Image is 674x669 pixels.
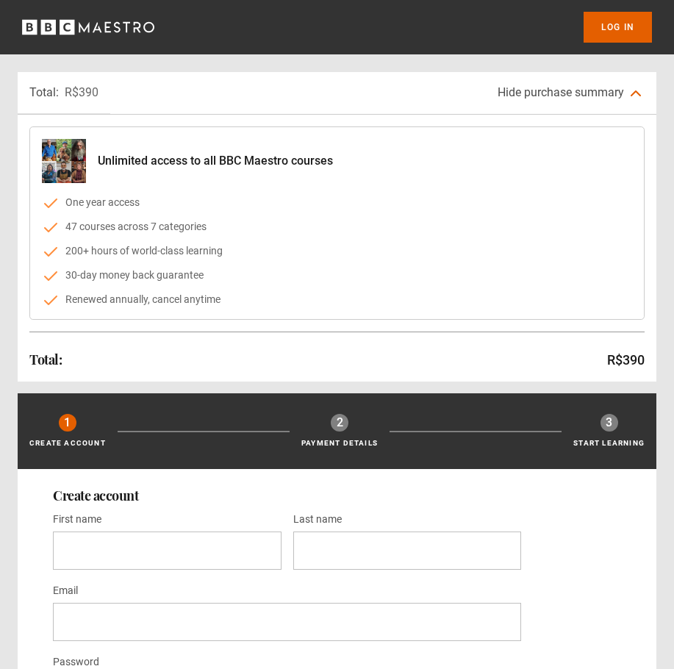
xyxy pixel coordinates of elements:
label: Email [53,582,78,600]
label: Last name [293,511,342,529]
p: Unlimited access to all BBC Maestro courses [98,152,333,170]
div: 1 [59,414,76,432]
p: Payment details [301,437,378,448]
p: Total: [29,84,59,101]
li: 47 courses across 7 categories [42,219,632,235]
p: R$390 [65,84,98,101]
button: Hide purchase summary [486,72,656,114]
svg: BBC Maestro [22,16,154,38]
p: Start learning [573,437,645,448]
li: One year access [42,195,632,210]
label: First name [53,511,101,529]
li: 30-day money back guarantee [42,268,632,283]
a: Log In [584,12,652,43]
li: 200+ hours of world-class learning [42,243,632,259]
h2: Total: [29,351,62,368]
p: R$390 [607,350,645,370]
div: 3 [600,414,618,432]
div: 2 [331,414,348,432]
span: Hide purchase summary [498,85,624,99]
p: Create Account [29,437,106,448]
h2: Create account [53,487,621,504]
li: Renewed annually, cancel anytime [42,292,632,307]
